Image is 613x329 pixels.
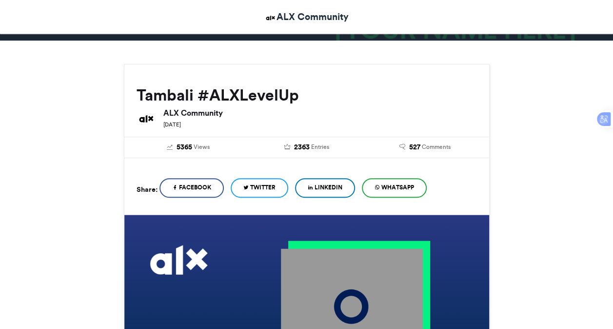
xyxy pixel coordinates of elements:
[294,142,309,153] span: 2363
[409,142,420,153] span: 527
[163,109,477,117] h6: ALX Community
[264,12,277,24] img: ALX Community
[137,86,477,104] h2: Tambali #ALXLevelUp
[311,143,329,151] span: Entries
[194,143,210,151] span: Views
[255,142,358,153] a: 2363 Entries
[250,183,276,192] span: Twitter
[315,183,342,192] span: LinkedIn
[177,142,192,153] span: 5365
[264,10,349,24] a: ALX Community
[137,142,240,153] a: 5365 Views
[373,142,477,153] a: 527 Comments
[137,183,158,196] h5: Share:
[231,178,288,198] a: Twitter
[362,178,427,198] a: WhatsApp
[422,143,451,151] span: Comments
[163,121,181,128] small: [DATE]
[179,183,211,192] span: Facebook
[381,183,414,192] span: WhatsApp
[295,178,355,198] a: LinkedIn
[137,109,156,128] img: ALX Community
[159,178,224,198] a: Facebook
